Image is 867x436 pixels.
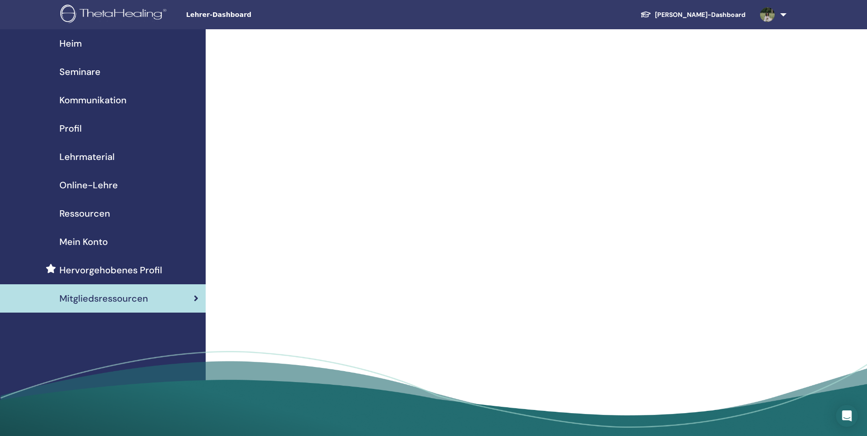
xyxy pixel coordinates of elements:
[59,292,148,305] span: Mitgliedsressourcen
[59,122,82,135] span: Profil
[186,10,323,20] span: Lehrer-Dashboard
[59,263,162,277] span: Hervorgehobenes Profil
[640,11,651,18] img: graduation-cap-white.svg
[59,37,82,50] span: Heim
[760,7,775,22] img: default.jpg
[59,65,101,79] span: Seminare
[59,235,108,249] span: Mein Konto
[59,93,127,107] span: Kommunikation
[836,405,858,427] div: Open Intercom Messenger
[59,150,115,164] span: Lehrmaterial
[59,178,118,192] span: Online-Lehre
[59,207,110,220] span: Ressourcen
[633,6,753,23] a: [PERSON_NAME]-Dashboard
[60,5,170,25] img: logo.png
